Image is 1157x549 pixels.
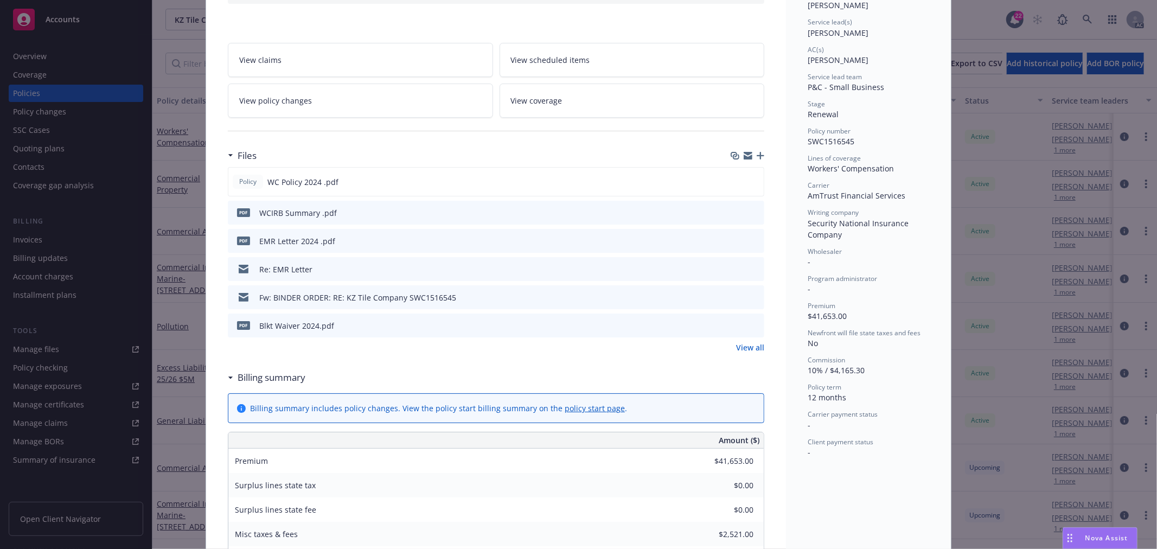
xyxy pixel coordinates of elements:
[750,176,759,188] button: preview file
[808,218,911,240] span: Security National Insurance Company
[1085,533,1128,542] span: Nova Assist
[732,176,741,188] button: download file
[808,82,884,92] span: P&C - Small Business
[228,371,305,385] div: Billing summary
[808,190,905,201] span: AmTrust Financial Services
[259,235,335,247] div: EMR Letter 2024 .pdf
[750,207,760,219] button: preview file
[750,320,760,331] button: preview file
[808,301,835,310] span: Premium
[250,403,627,414] div: Billing summary includes policy changes. View the policy start billing summary on the .
[733,320,741,331] button: download file
[565,403,625,413] a: policy start page
[733,207,741,219] button: download file
[750,292,760,303] button: preview file
[259,207,337,219] div: WCIRB Summary .pdf
[259,264,312,275] div: Re: EMR Letter
[239,54,282,66] span: View claims
[733,235,741,247] button: download file
[750,264,760,275] button: preview file
[238,371,305,385] h3: Billing summary
[808,365,865,375] span: 10% / $4,165.30
[500,43,765,77] a: View scheduled items
[238,149,257,163] h3: Files
[808,284,810,294] span: -
[808,154,861,163] span: Lines of coverage
[808,355,845,365] span: Commission
[511,95,562,106] span: View coverage
[808,55,868,65] span: [PERSON_NAME]
[733,292,741,303] button: download file
[237,208,250,216] span: pdf
[259,320,334,331] div: Blkt Waiver 2024.pdf
[808,311,847,321] span: $41,653.00
[808,392,846,403] span: 12 months
[237,321,250,329] span: pdf
[808,420,810,430] span: -
[808,382,841,392] span: Policy term
[689,477,760,494] input: 0.00
[808,328,921,337] span: Newfront will file state taxes and fees
[736,342,764,353] a: View all
[808,208,859,217] span: Writing company
[235,505,316,515] span: Surplus lines state fee
[689,502,760,518] input: 0.00
[500,84,765,118] a: View coverage
[689,453,760,469] input: 0.00
[808,163,894,174] span: Workers' Compensation
[259,292,456,303] div: Fw: BINDER ORDER: RE: KZ Tile Company SWC1516545
[733,264,741,275] button: download file
[237,177,259,187] span: Policy
[1063,527,1137,549] button: Nova Assist
[808,181,829,190] span: Carrier
[808,257,810,267] span: -
[689,526,760,542] input: 0.00
[808,99,825,108] span: Stage
[235,480,316,490] span: Surplus lines state tax
[808,126,851,136] span: Policy number
[808,109,839,119] span: Renewal
[808,72,862,81] span: Service lead team
[750,235,760,247] button: preview file
[267,176,338,188] span: WC Policy 2024 .pdf
[808,338,818,348] span: No
[239,95,312,106] span: View policy changes
[235,529,298,539] span: Misc taxes & fees
[808,410,878,419] span: Carrier payment status
[228,149,257,163] div: Files
[808,437,873,446] span: Client payment status
[808,136,854,146] span: SWC1516545
[808,447,810,457] span: -
[808,274,877,283] span: Program administrator
[237,237,250,245] span: pdf
[1063,528,1077,548] div: Drag to move
[511,54,590,66] span: View scheduled items
[808,247,842,256] span: Wholesaler
[808,28,868,38] span: [PERSON_NAME]
[808,17,852,27] span: Service lead(s)
[808,45,824,54] span: AC(s)
[228,84,493,118] a: View policy changes
[719,435,759,446] span: Amount ($)
[235,456,268,466] span: Premium
[228,43,493,77] a: View claims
